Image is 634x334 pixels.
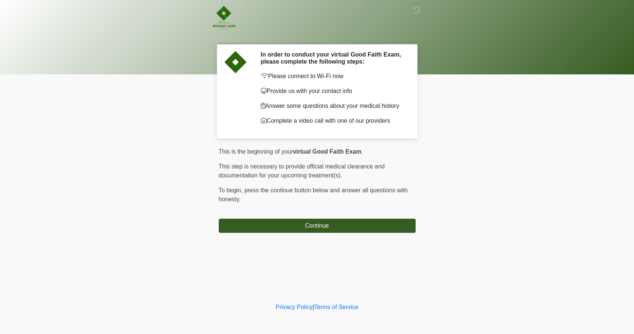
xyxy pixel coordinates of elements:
[261,87,404,96] p: Provide us with your contact info
[293,148,361,155] strong: virtual Good Faith Exam
[261,72,404,81] p: Please connect to Wi-Fi now
[276,304,313,310] a: Privacy Policy
[219,187,408,202] span: press the continue button below and answer all questions with honesty.
[219,163,385,179] span: This step is necessary to provide official medical clearance and documentation for your upcoming ...
[261,116,404,125] p: Complete a video call with one of our providers
[211,6,236,30] img: DWL Medicine Company Logo
[361,148,363,155] span: .
[219,148,293,155] span: This is the beginning of your
[219,187,244,193] span: To begin,
[313,304,314,310] a: |
[314,304,358,310] a: Terms of Service
[261,102,404,110] p: Answer some questions about your medical history
[224,51,247,73] img: Agent Avatar
[219,219,416,233] button: Continue
[261,51,404,65] h2: In order to conduct your virtual Good Faith Exam, please complete the following steps:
